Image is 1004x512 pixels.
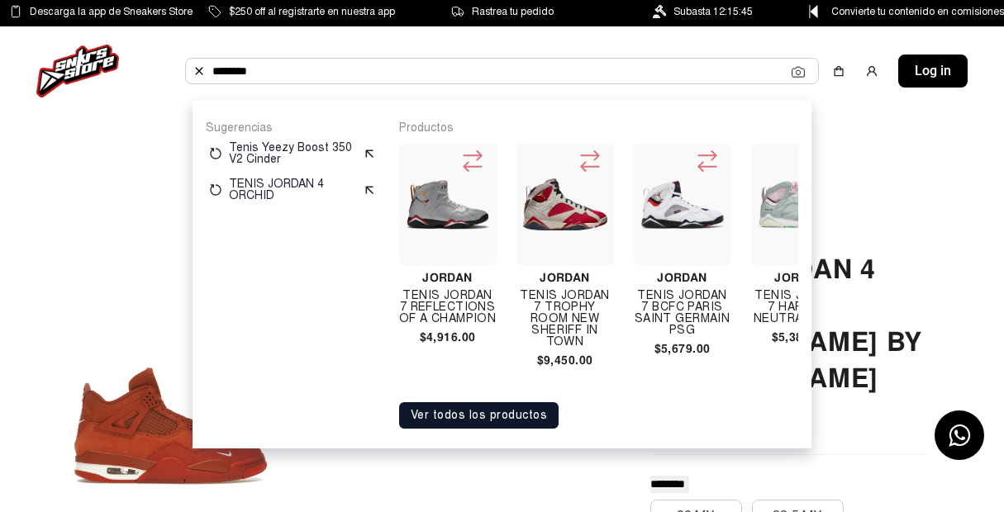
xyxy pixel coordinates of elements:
img: user [865,64,878,78]
img: Tenis Jordan 7 Reflections Of A Champion [406,163,490,247]
h4: Jordan [399,272,497,283]
img: Control Point Icon [803,5,824,18]
img: shopping [832,64,845,78]
h4: Jordan [634,272,731,283]
h4: Tenis Jordan 7 Hare 2.0 Neutral Grey [751,290,849,325]
h4: Jordan [751,272,849,283]
img: restart.svg [209,147,222,160]
h4: $5,383.00 [751,331,849,343]
span: Rastrea tu pedido [472,2,554,21]
img: suggest.svg [363,183,376,197]
p: Sugerencias [206,121,379,135]
img: Tenis Jordan 7 Bcfc Paris Saint Germain Psg [640,163,725,247]
button: Ver todos los productos [399,402,559,429]
img: suggest.svg [363,147,376,160]
h4: $9,450.00 [516,354,614,366]
h4: $4,916.00 [399,331,497,343]
img: Cámara [792,65,805,78]
span: Convierte tu contenido en comisiones [831,2,1004,21]
img: Tenis Jordan 7 Trophy Room New Sheriff In Town [523,178,607,231]
span: $250 off al registrarte en nuestra app [229,2,395,21]
img: restart.svg [209,183,222,197]
img: logo [36,45,119,97]
span: Log in [915,61,951,81]
p: Productos [399,121,798,135]
h4: Tenis Jordan 7 Trophy Room New Sheriff In Town [516,290,614,348]
h4: Tenis Jordan 7 Reflections Of A Champion [399,290,497,325]
p: TENIS JORDAN 4 ORCHID [229,178,356,201]
p: Tenis Yeezy Boost 350 V2 Cinder [229,142,356,165]
span: Subasta 12:15:45 [673,2,753,21]
img: Tenis Jordan 7 Hare 2.0 Neutral Grey [758,163,842,247]
h4: $5,679.00 [634,343,731,354]
img: Buscar [193,64,206,78]
span: Descarga la app de Sneakers Store [30,2,193,21]
h4: Tenis Jordan 7 Bcfc Paris Saint Germain Psg [634,290,731,336]
h4: Jordan [516,272,614,283]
